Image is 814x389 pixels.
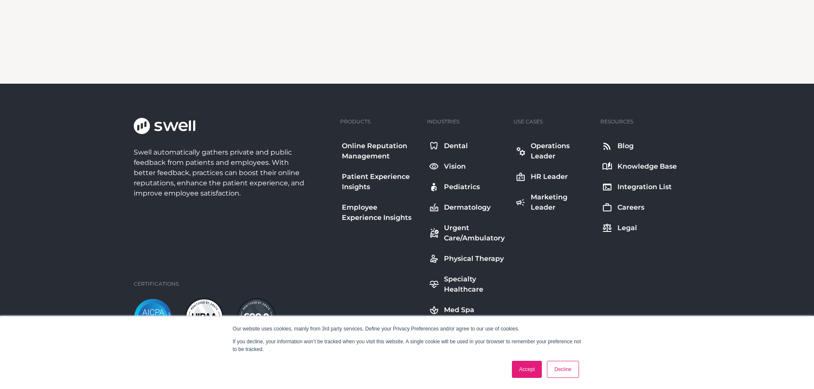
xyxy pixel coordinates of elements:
div: Physical Therapy [444,254,504,264]
a: Integration List [600,180,679,194]
div: Specialty Healthcare [444,274,505,295]
div: Employee Experience Insights [342,202,418,223]
div: Products [340,118,370,126]
a: Operations Leader [514,139,594,163]
div: Vision [444,161,466,172]
a: Urgent Care/Ambulatory [427,221,507,245]
div: Integration List [617,182,672,192]
a: Employee Experience Insights [340,201,420,225]
div: Operations Leader [531,141,592,161]
div: Swell automatically gathers private and public feedback from patients and employees. With better ... [134,147,308,199]
img: hipaa-light.png [185,298,223,337]
a: Med Spa [427,303,507,317]
p: Our website uses cookies, mainly from 3rd party services. Define your Privacy Preferences and/or ... [233,325,582,333]
div: Patient Experience Insights [342,172,418,192]
a: Specialty Healthcare [427,272,507,296]
div: Use Cases [514,118,543,126]
div: Online Reputation Management [342,141,418,161]
div: Blog [617,141,634,151]
a: Marketing Leader [514,190,594,214]
a: Accept [512,361,542,378]
div: HR Leader [531,172,568,182]
a: Legal [600,221,679,235]
a: Dermatology [427,201,507,214]
p: If you decline, your information won’t be tracked when you visit this website. A single cookie wi... [233,338,582,353]
a: Blog [600,139,679,153]
a: Knowledge Base [600,160,679,173]
a: Online Reputation Management [340,139,420,163]
a: Patient Experience Insights [340,170,420,194]
div: Knowledge Base [617,161,677,172]
a: Pediatrics [427,180,507,194]
div: Urgent Care/Ambulatory [444,223,505,243]
div: Pediatrics [444,182,480,192]
a: Decline [547,361,579,378]
a: Careers [600,201,679,214]
div: Dental [444,141,468,151]
div: Legal [617,223,637,233]
div: Certifications [134,280,179,288]
a: Vision [427,160,507,173]
div: Dermatology [444,202,491,213]
img: soc2-dark.png [237,298,276,337]
div: Careers [617,202,644,213]
div: Industries [427,118,459,126]
div: Resources [600,118,633,126]
a: Physical Therapy [427,252,507,266]
a: Dental [427,139,507,153]
div: Marketing Leader [531,192,592,213]
div: Med Spa [444,305,474,315]
a: HR Leader [514,170,594,184]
